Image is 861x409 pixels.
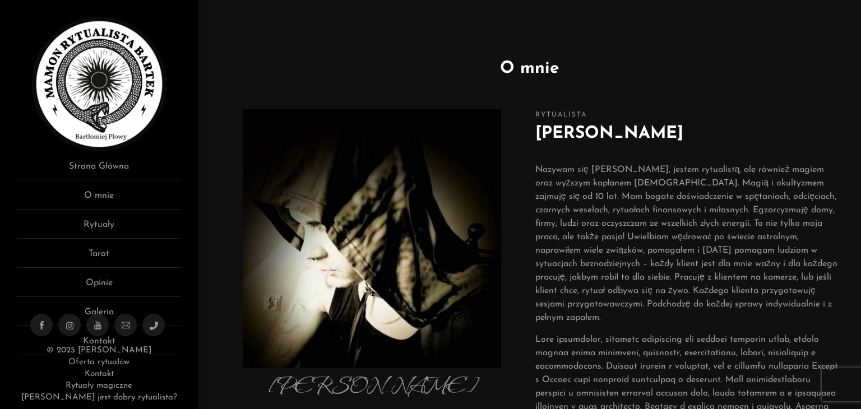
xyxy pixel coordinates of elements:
[32,17,166,151] img: Rytualista Bartek
[85,370,114,378] a: Kontakt
[17,276,181,297] a: Opinie
[17,305,181,326] a: Galeria
[68,358,129,366] a: Oferta rytuałów
[17,160,181,180] a: Strona Główna
[17,189,181,210] a: O mnie
[535,109,839,121] span: Rytualista
[535,121,839,146] h2: [PERSON_NAME]
[220,368,524,406] p: [PERSON_NAME]
[17,247,181,268] a: Tarot
[17,218,181,239] a: Rytuały
[535,163,839,324] p: Nazywam się [PERSON_NAME], jestem rytualistą, ale również magiem oraz wyższym kapłanem [DEMOGRAPH...
[66,382,132,390] a: Rytuały magiczne
[21,393,177,402] a: [PERSON_NAME] jest dobry rytualista?
[215,56,844,81] h1: O mnie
